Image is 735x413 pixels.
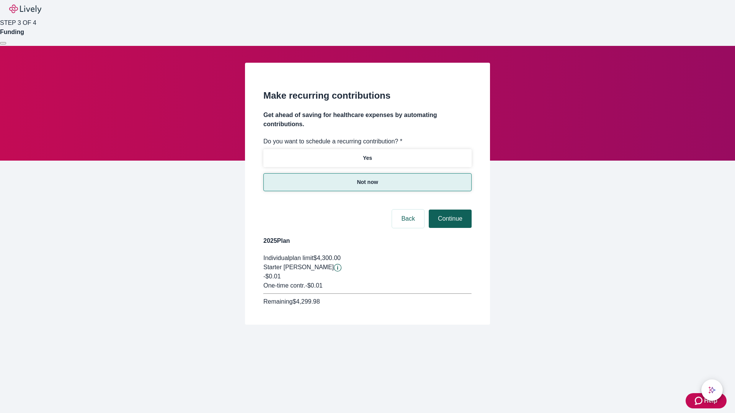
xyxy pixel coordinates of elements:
button: Not now [263,173,472,191]
button: chat [701,379,723,401]
span: -$0.01 [263,273,281,280]
span: Starter [PERSON_NAME] [263,264,334,270]
span: Remaining [263,298,292,305]
button: Lively will contribute $0.01 to establish your account [334,264,341,272]
svg: Starter penny details [334,264,341,272]
span: $4,300.00 [314,255,341,261]
span: - $0.01 [305,282,322,289]
span: Individual plan limit [263,255,314,261]
button: Continue [429,210,472,228]
svg: Lively AI Assistant [708,386,716,394]
svg: Zendesk support icon [695,396,704,405]
span: One-time contr. [263,282,305,289]
button: Zendesk support iconHelp [686,393,727,408]
h2: Make recurring contributions [263,89,472,102]
p: Not now [357,178,378,186]
button: Yes [263,149,472,167]
span: $4,299.98 [292,298,320,305]
button: Back [392,210,424,228]
h4: Get ahead of saving for healthcare expenses by automating contributions. [263,111,472,129]
h4: 2025 Plan [263,236,472,246]
p: Yes [363,154,372,162]
span: Help [704,396,717,405]
img: Lively [9,5,41,14]
label: Do you want to schedule a recurring contribution? * [263,137,402,146]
